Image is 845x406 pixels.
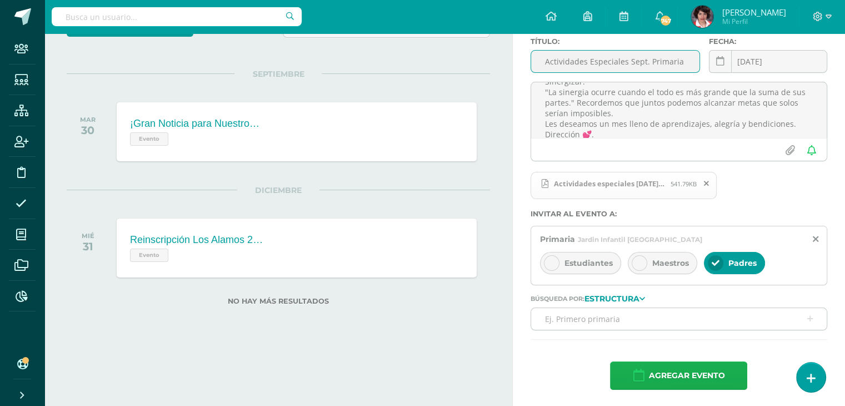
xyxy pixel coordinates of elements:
[82,240,94,253] div: 31
[671,180,697,188] span: 541.79KB
[531,210,827,218] label: Invitar al evento a:
[531,294,584,302] span: Búsqueda por:
[697,177,716,190] span: Remover archivo
[67,297,490,305] label: No hay más resultados
[578,235,702,244] span: Jardin Infantil [GEOGRAPHIC_DATA]
[709,51,827,72] input: Fecha de entrega
[648,362,724,389] span: Agregar evento
[531,51,699,72] input: Título
[584,293,639,303] strong: Estructura
[234,69,322,79] span: SEPTIEMBRE
[130,234,263,246] div: Reinscripción Los Alamos 2026
[722,17,786,26] span: Mi Perfil
[691,6,713,28] img: 398837418bd67b3dd0aac0558958cc37.png
[584,294,645,302] a: Estructura
[130,118,263,130] div: ¡Gran Noticia para Nuestros Estudiantes de Sexto Primaria!
[82,232,94,240] div: MIÉ
[540,234,575,244] span: Primaria
[80,116,96,123] div: MAR
[652,258,689,268] span: Maestros
[722,7,786,18] span: [PERSON_NAME]
[709,37,827,46] label: Fecha:
[531,308,827,330] input: Ej. Primero primaria
[610,362,747,390] button: Agregar evento
[130,132,168,146] span: Evento
[548,179,671,188] span: Actividades especiales [DATE] Primaria♥♥.pdf
[237,185,319,195] span: DICIEMBRE
[564,258,613,268] span: Estudiantes
[659,14,672,27] span: 747
[531,172,717,200] span: Actividades especiales septiembre 2025 Primaria♥♥.pdf
[728,258,757,268] span: Padres
[80,123,96,137] div: 30
[52,7,302,26] input: Busca un usuario...
[130,249,168,262] span: Evento
[531,37,700,46] label: Título:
